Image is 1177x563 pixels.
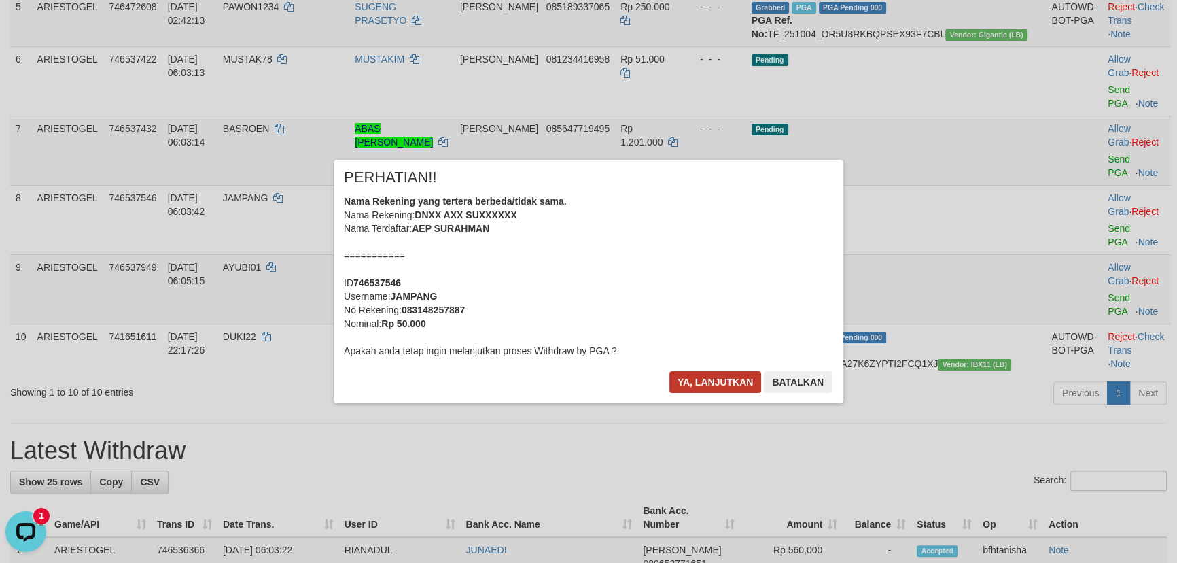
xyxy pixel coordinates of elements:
[669,371,762,393] button: Ya, lanjutkan
[381,318,425,329] b: Rp 50.000
[415,209,516,220] b: DNXX AXX SUXXXXXX
[353,277,401,288] b: 746537546
[344,196,567,207] b: Nama Rekening yang tertera berbeda/tidak sama.
[5,5,46,46] button: Open LiveChat chat widget
[402,305,465,315] b: 083148257887
[33,2,50,18] div: New messages notification
[764,371,832,393] button: Batalkan
[344,171,437,184] span: PERHATIAN!!
[412,223,489,234] b: AEP SURAHMAN
[390,291,437,302] b: JAMPANG
[344,194,833,358] div: Nama Rekening: Nama Terdaftar: =========== ID Username: No Rekening: Nominal: Apakah anda tetap i...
